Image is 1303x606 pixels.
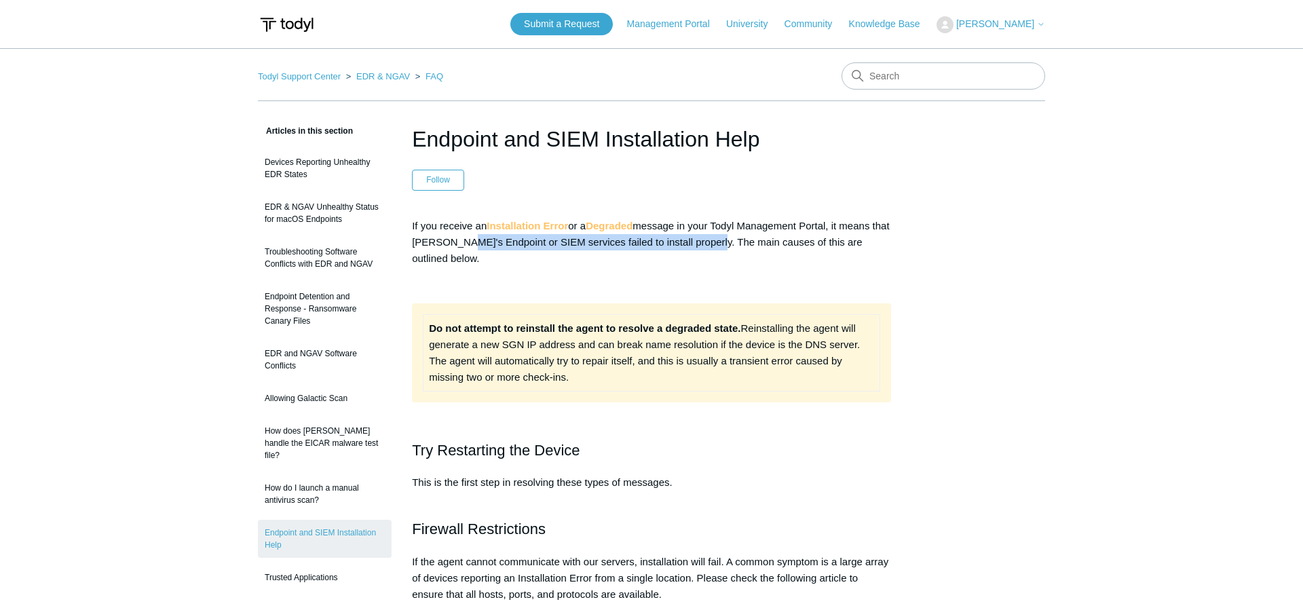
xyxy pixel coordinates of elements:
[412,474,891,507] p: This is the first step in resolving these types of messages.
[258,194,392,232] a: EDR & NGAV Unhealthy Status for macOS Endpoints
[413,71,443,81] li: FAQ
[258,71,343,81] li: Todyl Support Center
[423,314,880,391] td: Reinstalling the agent will generate a new SGN IP address and can break name resolution if the de...
[412,170,464,190] button: Follow Article
[429,322,740,334] strong: Do not attempt to reinstall the agent to resolve a degraded state.
[343,71,413,81] li: EDR & NGAV
[258,475,392,513] a: How do I launch a manual antivirus scan?
[627,17,723,31] a: Management Portal
[586,220,632,231] strong: Degraded
[937,16,1045,33] button: [PERSON_NAME]
[487,220,568,231] strong: Installation Error
[842,62,1045,90] input: Search
[258,565,392,590] a: Trusted Applications
[258,341,392,379] a: EDR and NGAV Software Conflicts
[412,123,891,155] h1: Endpoint and SIEM Installation Help
[258,12,316,37] img: Todyl Support Center Help Center home page
[426,71,443,81] a: FAQ
[356,71,410,81] a: EDR & NGAV
[785,17,846,31] a: Community
[258,418,392,468] a: How does [PERSON_NAME] handle the EICAR malware test file?
[258,149,392,187] a: Devices Reporting Unhealthy EDR States
[258,239,392,277] a: Troubleshooting Software Conflicts with EDR and NGAV
[412,218,891,267] p: If you receive an or a message in your Todyl Management Portal, it means that [PERSON_NAME]'s End...
[956,18,1034,29] span: [PERSON_NAME]
[258,385,392,411] a: Allowing Galactic Scan
[726,17,781,31] a: University
[412,554,891,603] p: If the agent cannot communicate with our servers, installation will fail. A common symptom is a l...
[258,126,353,136] span: Articles in this section
[258,71,341,81] a: Todyl Support Center
[510,13,613,35] a: Submit a Request
[412,517,891,541] h2: Firewall Restrictions
[258,520,392,558] a: Endpoint and SIEM Installation Help
[849,17,934,31] a: Knowledge Base
[258,284,392,334] a: Endpoint Detention and Response - Ransomware Canary Files
[412,438,891,462] h2: Try Restarting the Device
